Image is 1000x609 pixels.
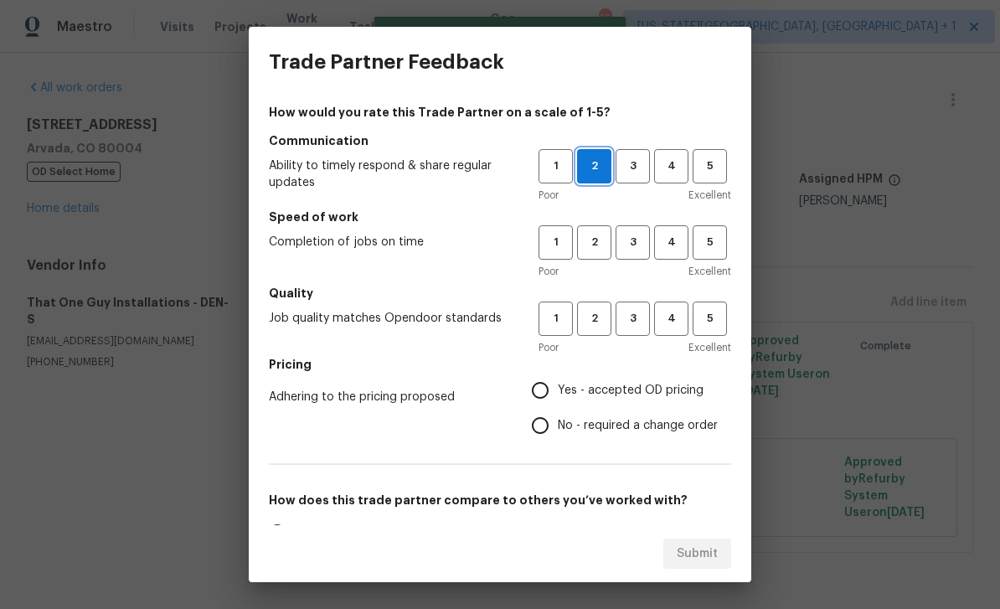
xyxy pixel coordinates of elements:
button: 2 [577,149,611,183]
span: Adhering to the pricing proposed [269,389,505,405]
span: Completion of jobs on time [269,234,512,250]
button: 5 [693,302,727,336]
span: No - required a change order [558,417,718,435]
button: 4 [654,302,688,336]
span: 4 [656,233,687,252]
span: Poor [539,339,559,356]
span: Excellent [688,263,731,280]
span: Poor [539,263,559,280]
span: 2 [579,233,610,252]
span: 1 [540,157,571,176]
button: 1 [539,302,573,336]
span: 1 [540,233,571,252]
span: Poor [539,187,559,204]
span: Excellent [688,339,731,356]
button: 5 [693,225,727,260]
button: 1 [539,225,573,260]
span: Excellent [688,187,731,204]
span: 5 [694,309,725,328]
span: 1 [540,309,571,328]
h4: How would you rate this Trade Partner on a scale of 1-5? [269,104,731,121]
span: 2 [578,157,611,176]
h5: Pricing [269,356,731,373]
span: Job quality matches Opendoor standards [269,310,512,327]
button: 2 [577,302,611,336]
button: 4 [654,225,688,260]
span: 5 [694,157,725,176]
span: 3 [617,309,648,328]
span: Ability to timely respond & share regular updates [269,157,512,191]
span: 4 [656,309,687,328]
span: 2 [579,309,610,328]
h5: How does this trade partner compare to others you’ve worked with? [269,492,731,508]
button: 2 [577,225,611,260]
span: Yes - accepted OD pricing [558,382,704,400]
div: Pricing [532,373,731,443]
h3: Trade Partner Feedback [269,50,504,74]
button: 3 [616,149,650,183]
span: 4 [656,157,687,176]
button: 4 [654,149,688,183]
span: 3 [617,157,648,176]
h5: Communication [269,132,731,149]
span: This is my favorite trade partner [295,524,474,542]
span: 3 [617,233,648,252]
button: 5 [693,149,727,183]
h5: Quality [269,285,731,302]
h5: Speed of work [269,209,731,225]
button: 1 [539,149,573,183]
span: 5 [694,233,725,252]
button: 3 [616,302,650,336]
button: 3 [616,225,650,260]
